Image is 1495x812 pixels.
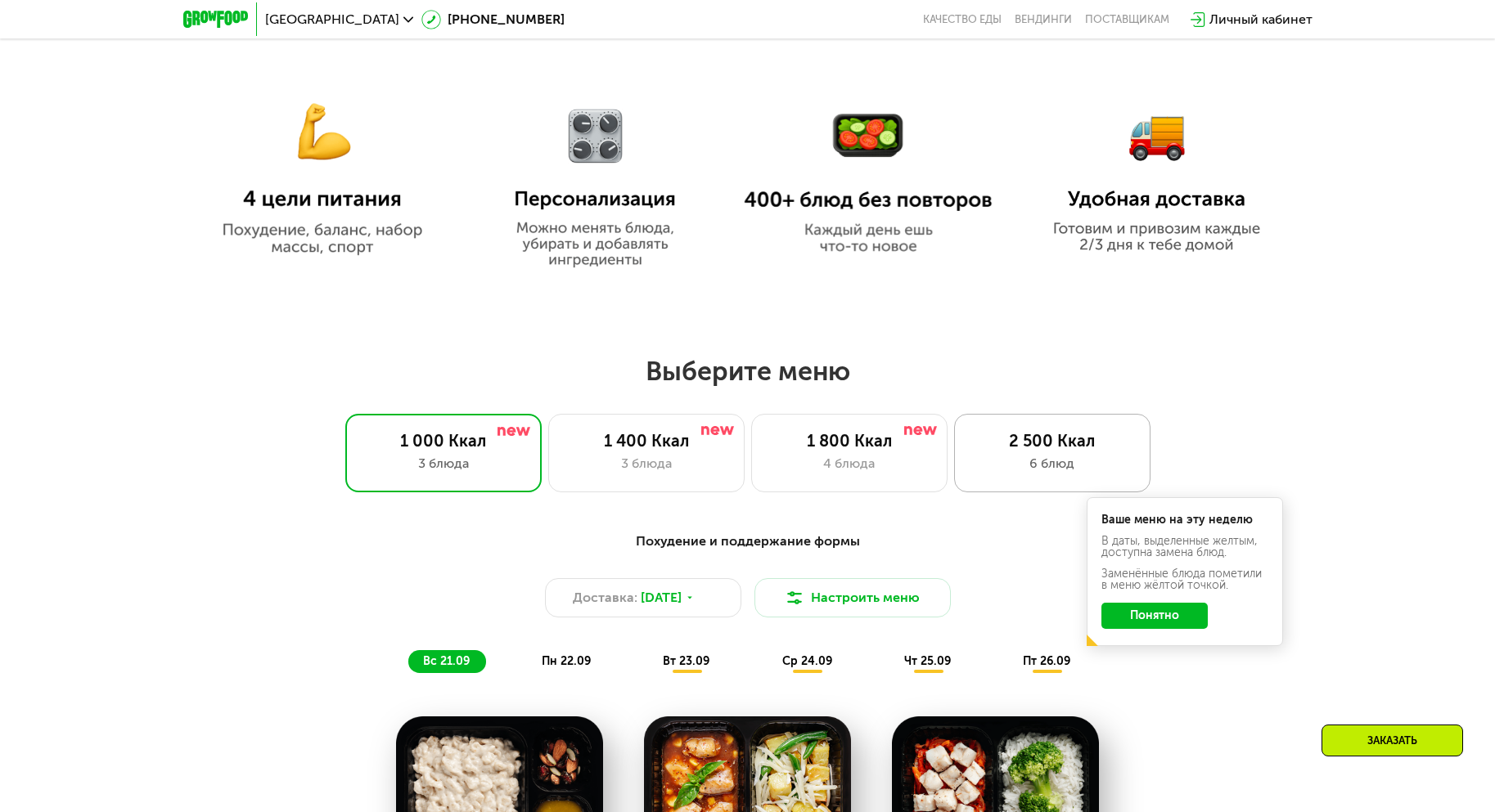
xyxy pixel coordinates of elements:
div: 1 000 Ккал [362,431,525,451]
span: ср 24.09 [782,654,832,668]
div: Личный кабинет [1209,10,1313,29]
div: поставщикам [1085,13,1169,26]
button: Настроить меню [754,578,951,617]
div: 1 400 Ккал [565,431,727,451]
div: Похудение и поддержание формы [263,532,1232,552]
span: [DATE] [641,588,682,608]
span: вс 21.09 [423,654,470,668]
div: 6 блюд [971,454,1133,473]
a: Качество еды [923,13,1002,26]
div: 2 500 Ккал [971,431,1133,451]
a: [PHONE_NUMBER] [421,10,565,29]
button: Понятно [1101,603,1208,629]
span: пн 22.09 [542,654,591,668]
span: вт 23.09 [663,654,709,668]
div: Ваше меню на эту неделю [1101,514,1268,526]
div: 3 блюда [362,454,525,473]
div: 1 800 Ккал [768,431,930,451]
div: Заменённые блюда пометили в меню жёлтой точкой. [1101,568,1268,591]
div: 3 блюда [565,454,727,473]
span: Доставка: [573,588,637,608]
div: В даты, выделенные желтым, доступна замена блюд. [1101,536,1268,559]
h2: Выберите меню [52,355,1443,388]
div: Заказать [1322,725,1463,756]
span: пт 26.09 [1023,654,1070,668]
a: Вендинги [1015,13,1072,26]
div: 4 блюда [768,454,930,473]
span: чт 25.09 [904,654,951,668]
span: [GEOGRAPHIC_DATA] [265,13,399,26]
